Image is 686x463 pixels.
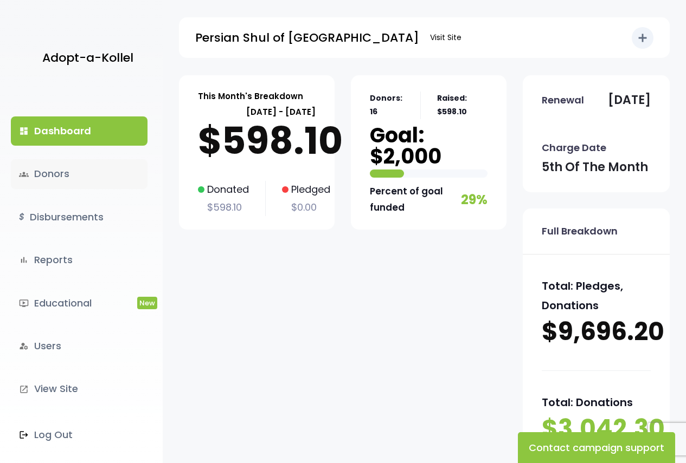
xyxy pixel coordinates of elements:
[636,31,649,44] i: add
[608,89,651,111] p: [DATE]
[542,223,618,240] p: Full Breakdown
[11,159,148,188] a: groupsDonors
[11,420,148,449] a: Log Out
[11,116,148,146] a: dashboardDashboard
[542,156,648,178] p: 5th of the month
[370,125,488,167] p: Goal: $2,000
[11,203,148,232] a: $Disbursements
[461,188,488,211] p: 29%
[19,210,24,225] i: $
[542,92,584,109] p: Renewal
[425,27,467,48] a: Visit Site
[19,341,29,351] i: manage_accounts
[11,245,148,275] a: bar_chartReports
[282,199,330,216] p: $0.00
[198,199,249,216] p: $598.10
[542,412,651,446] p: $3,042.30
[198,89,303,103] p: This Month's Breakdown
[195,27,419,49] p: Persian Shul of [GEOGRAPHIC_DATA]
[42,47,133,69] p: Adopt-a-Kollel
[11,331,148,361] a: manage_accountsUsers
[37,31,133,84] a: Adopt-a-Kollel
[198,105,316,119] p: [DATE] - [DATE]
[282,181,330,198] p: Pledged
[19,126,29,136] i: dashboard
[137,297,157,309] span: New
[542,276,651,315] p: Total: Pledges, Donations
[518,432,675,463] button: Contact campaign support
[19,384,29,394] i: launch
[632,27,653,49] button: add
[19,169,29,179] span: groups
[11,374,148,403] a: launchView Site
[437,92,488,119] p: Raised: $598.10
[542,315,651,349] p: $9,696.20
[370,183,458,216] p: Percent of goal funded
[370,92,404,119] p: Donors: 16
[542,393,651,412] p: Total: Donations
[19,255,29,265] i: bar_chart
[198,119,316,162] p: $598.10
[19,298,29,308] i: ondemand_video
[198,181,249,198] p: Donated
[11,289,148,318] a: ondemand_videoEducationalNew
[542,139,606,156] p: Charge Date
